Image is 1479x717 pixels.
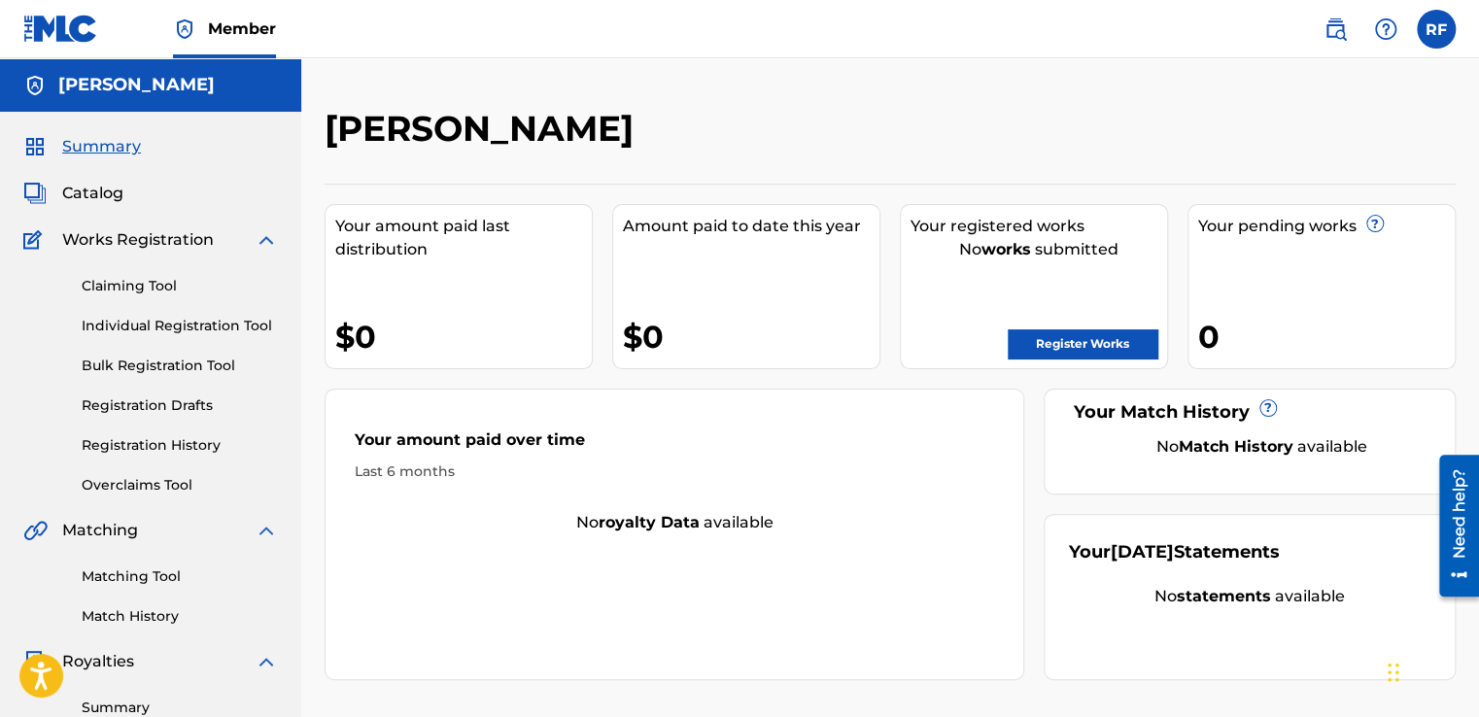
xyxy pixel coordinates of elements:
[62,228,214,252] span: Works Registration
[23,650,47,673] img: Royalties
[1260,400,1276,416] span: ?
[255,519,278,542] img: expand
[23,182,47,205] img: Catalog
[981,240,1031,258] strong: works
[1111,541,1174,563] span: [DATE]
[326,511,1023,534] div: No available
[82,606,278,627] a: Match History
[1324,17,1347,41] img: search
[82,435,278,456] a: Registration History
[1316,10,1355,49] a: Public Search
[1198,215,1455,238] div: Your pending works
[1179,437,1293,456] strong: Match History
[355,428,994,461] div: Your amount paid over time
[1417,10,1456,49] div: User Menu
[325,107,643,151] h2: [PERSON_NAME]
[1177,587,1271,605] strong: statements
[599,513,700,531] strong: royalty data
[58,74,215,96] h5: Marley Bando
[1367,216,1383,231] span: ?
[173,17,196,41] img: Top Rightsholder
[355,461,994,482] div: Last 6 months
[623,315,879,358] div: $0
[335,215,592,261] div: Your amount paid last distribution
[62,135,141,158] span: Summary
[82,395,278,416] a: Registration Drafts
[23,135,47,158] img: Summary
[1093,435,1430,459] div: No available
[82,356,278,376] a: Bulk Registration Tool
[1366,10,1405,49] div: Help
[23,15,98,43] img: MLC Logo
[23,228,49,252] img: Works Registration
[23,135,141,158] a: SummarySummary
[23,519,48,542] img: Matching
[255,228,278,252] img: expand
[82,316,278,336] a: Individual Registration Tool
[335,315,592,358] div: $0
[23,182,123,205] a: CatalogCatalog
[623,215,879,238] div: Amount paid to date this year
[1198,315,1455,358] div: 0
[82,566,278,587] a: Matching Tool
[1425,448,1479,604] iframe: Resource Center
[1008,329,1157,358] a: Register Works
[911,238,1167,261] div: No submitted
[1069,539,1280,565] div: Your Statements
[62,182,123,205] span: Catalog
[23,74,47,97] img: Accounts
[82,475,278,495] a: Overclaims Tool
[82,276,278,296] a: Claiming Tool
[1388,643,1399,701] div: Drag
[62,650,134,673] span: Royalties
[208,17,276,40] span: Member
[1069,585,1430,608] div: No available
[62,519,138,542] span: Matching
[1374,17,1397,41] img: help
[1382,624,1479,717] iframe: Chat Widget
[1069,399,1430,426] div: Your Match History
[911,215,1167,238] div: Your registered works
[255,650,278,673] img: expand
